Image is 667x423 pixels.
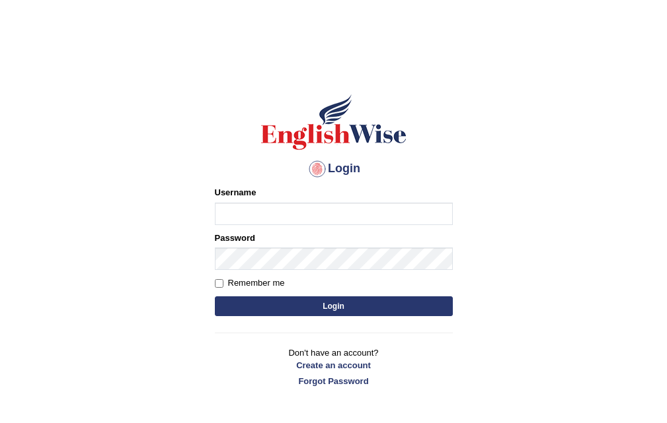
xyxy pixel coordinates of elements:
[215,158,453,179] h4: Login
[215,296,453,316] button: Login
[215,277,285,290] label: Remember me
[215,232,255,244] label: Password
[215,375,453,387] a: Forgot Password
[215,346,453,387] p: Don't have an account?
[215,359,453,372] a: Create an account
[215,186,256,199] label: Username
[215,279,223,288] input: Remember me
[258,92,409,152] img: Logo of English Wise sign in for intelligent practice with AI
